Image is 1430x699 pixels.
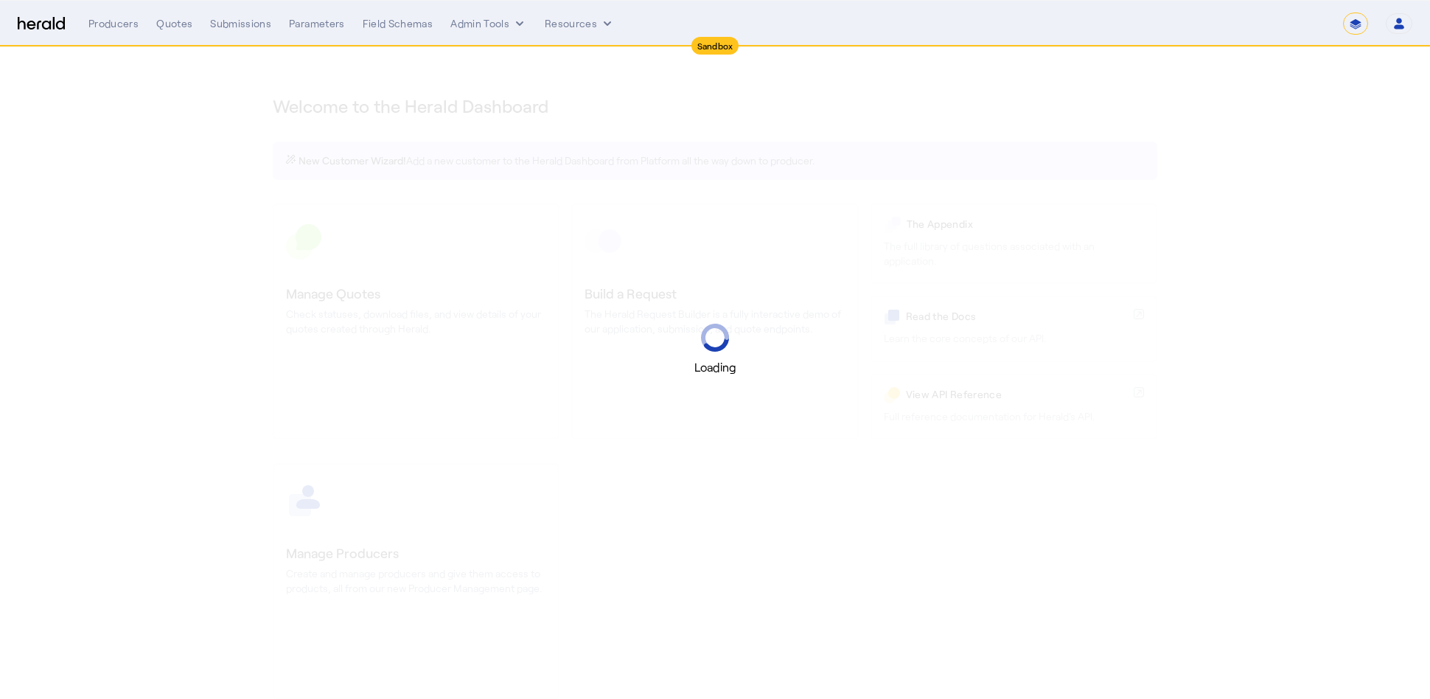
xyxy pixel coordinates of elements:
img: Herald Logo [18,17,65,31]
div: Quotes [156,16,192,31]
div: Field Schemas [363,16,433,31]
div: Submissions [210,16,271,31]
button: internal dropdown menu [450,16,527,31]
div: Parameters [289,16,345,31]
div: Sandbox [691,37,739,55]
div: Producers [88,16,139,31]
button: Resources dropdown menu [545,16,615,31]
